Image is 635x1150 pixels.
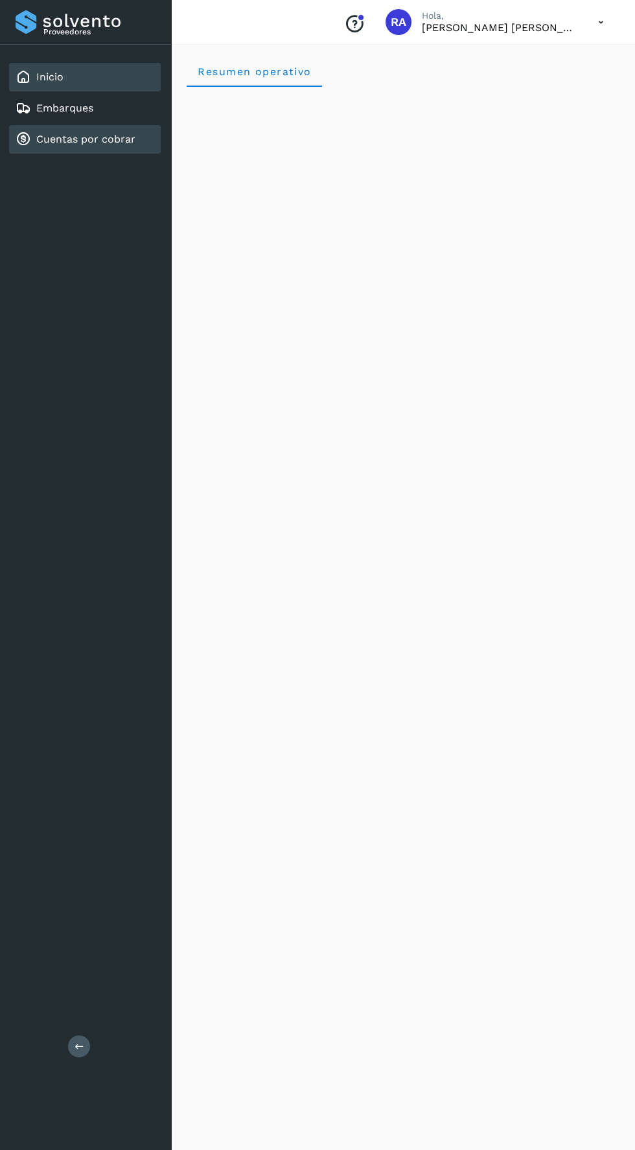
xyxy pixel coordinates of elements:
[422,21,577,34] p: Raphael Argenis Rubio Becerril
[422,10,577,21] p: Hola,
[43,27,156,36] p: Proveedores
[36,102,93,114] a: Embarques
[9,125,161,154] div: Cuentas por cobrar
[36,133,135,145] a: Cuentas por cobrar
[36,71,63,83] a: Inicio
[197,65,312,78] span: Resumen operativo
[9,63,161,91] div: Inicio
[9,94,161,123] div: Embarques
